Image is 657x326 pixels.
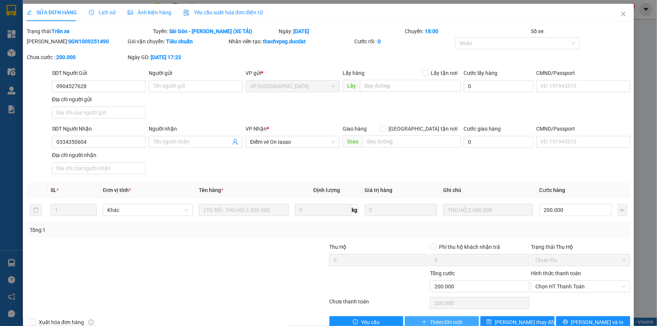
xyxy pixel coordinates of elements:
[103,187,131,193] span: Đơn vị tính
[363,136,461,148] input: Dọc đường
[30,204,42,216] button: delete
[386,125,461,133] span: [GEOGRAPHIC_DATA] tận nơi
[620,11,627,17] span: close
[183,10,189,16] img: icon
[26,27,152,35] div: Trạng thái:
[425,28,438,34] b: 18:00
[149,69,242,77] div: Người gửi
[464,80,534,92] input: Cước lấy hàng
[246,69,340,77] div: VP gửi
[89,9,116,15] span: Lịch sử
[353,319,358,325] span: exclamation-circle
[88,320,94,325] span: info-circle
[365,204,437,216] input: 0
[365,187,393,193] span: Giá trị hàng
[535,281,626,292] span: Chọn HT Thanh Toán
[329,297,430,311] div: Chưa thanh toán
[250,136,335,148] span: Điểm vé On Iasao
[52,162,146,174] input: Địa chỉ của người nhận
[343,126,367,132] span: Giao hàng
[360,80,461,92] input: Dọc đường
[464,126,501,132] label: Cước giao hàng
[351,204,359,216] span: kg
[343,136,363,148] span: Giao
[68,38,109,44] b: SGN1009251490
[464,136,534,148] input: Cước giao hàng
[50,187,56,193] span: SL
[443,204,533,216] input: Ghi Chú
[56,54,76,60] b: 200.000
[618,204,627,216] button: plus
[486,319,492,325] span: save
[537,125,630,133] div: CMND/Passport
[152,27,278,35] div: Tuyến:
[52,28,70,34] b: Trên xe
[27,10,32,15] span: edit
[343,70,364,76] span: Lấy hàng
[329,244,346,250] span: Thu Hộ
[149,125,242,133] div: Người nhận
[27,37,126,46] div: [PERSON_NAME]:
[89,10,94,15] span: clock-circle
[531,243,630,251] div: Trạng thái Thu Hộ
[128,9,171,15] span: Ảnh kiện hàng
[537,69,630,77] div: CMND/Passport
[539,187,565,193] span: Cước hàng
[52,151,146,159] div: Địa chỉ người nhận
[428,69,461,77] span: Lấy tận nơi
[464,70,498,76] label: Cước lấy hàng
[436,243,503,251] span: Phí thu hộ khách nhận trả
[27,53,126,61] div: Chưa cước :
[229,37,353,46] div: Nhân viên tạo:
[151,54,181,60] b: [DATE] 17:23
[263,38,306,44] b: thachvpsg.ducdat
[250,81,335,92] span: VP Sài Gòn
[563,319,568,325] span: printer
[354,37,454,46] div: Cước rồi :
[183,9,263,15] span: Yêu cầu xuất hóa đơn điện tử
[535,254,626,266] span: Chưa thu
[52,125,146,133] div: SĐT Người Nhận
[430,270,455,276] span: Tổng cước
[404,27,530,35] div: Chuyến:
[531,270,581,276] label: Hình thức thanh toán
[530,27,631,35] div: Số xe:
[52,95,146,104] div: Địa chỉ người gửi
[52,107,146,119] input: Địa chỉ của người gửi
[128,37,227,46] div: Gói vận chuyển:
[313,187,340,193] span: Định lượng
[278,27,404,35] div: Ngày:
[343,80,360,92] span: Lấy
[378,38,381,44] b: 0
[199,187,223,193] span: Tên hàng
[27,9,77,15] span: SỬA ĐƠN HÀNG
[52,69,146,77] div: SĐT Người Gửi
[166,38,193,44] b: Tiêu chuẩn
[440,183,536,198] th: Ghi chú
[232,139,238,145] span: user-add
[294,28,309,34] b: [DATE]
[613,4,634,25] button: Close
[422,319,427,325] span: plus
[128,53,227,61] div: Ngày GD:
[199,204,289,216] input: VD: Bàn, Ghế
[128,10,133,15] span: picture
[169,28,252,34] b: Sài Gòn - [PERSON_NAME] (XE TẢI)
[30,226,254,234] div: Tổng: 1
[107,204,188,216] span: Khác
[246,126,267,132] span: VP Nhận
